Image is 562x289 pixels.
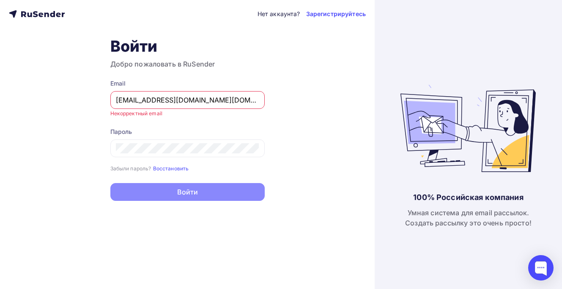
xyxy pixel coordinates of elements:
small: Забыли пароль? [110,165,151,172]
div: 100% Российская компания [413,192,523,203]
a: Восстановить [153,164,189,172]
h3: Добро пожаловать в RuSender [110,59,265,69]
small: Некорректный email [110,110,163,117]
div: Нет аккаунта? [258,10,300,18]
h1: Войти [110,37,265,56]
input: Укажите свой email [116,95,259,105]
button: Войти [110,183,265,201]
div: Пароль [110,128,265,136]
small: Восстановить [153,165,189,172]
div: Умная система для email рассылок. Создать рассылку это очень просто! [405,208,532,228]
a: Зарегистрируйтесь [306,10,366,18]
div: Email [110,79,265,88]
